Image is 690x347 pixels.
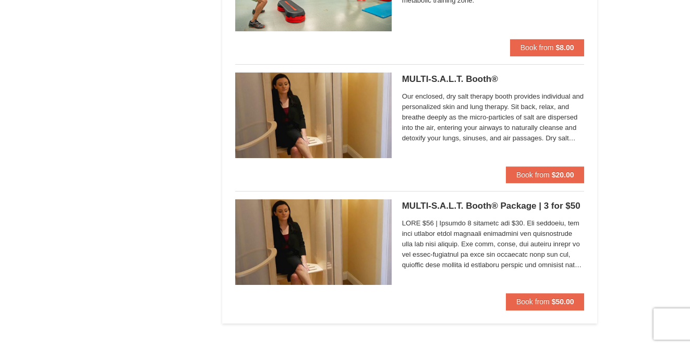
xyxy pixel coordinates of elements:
button: Book from $20.00 [506,166,585,183]
button: Book from $8.00 [510,39,585,56]
span: LORE $56 | Ipsumdo 8 sitametc adi $30. Eli seddoeiu, tem inci utlabor etdol magnaali enimadmini v... [402,218,585,270]
img: 6619873-480-72cc3260.jpg [235,73,392,158]
span: Book from [520,43,554,52]
span: Book from [516,171,550,179]
h5: MULTI-S.A.L.T. Booth® Package | 3 for $50 [402,201,585,211]
h5: MULTI-S.A.L.T. Booth® [402,74,585,85]
strong: $50.00 [552,297,574,306]
span: Book from [516,297,550,306]
strong: $20.00 [552,171,574,179]
span: Our enclosed, dry salt therapy booth provides individual and personalized skin and lung therapy. ... [402,91,585,143]
img: 6619873-585-86820cc0.jpg [235,199,392,285]
button: Book from $50.00 [506,293,585,310]
strong: $8.00 [555,43,574,52]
